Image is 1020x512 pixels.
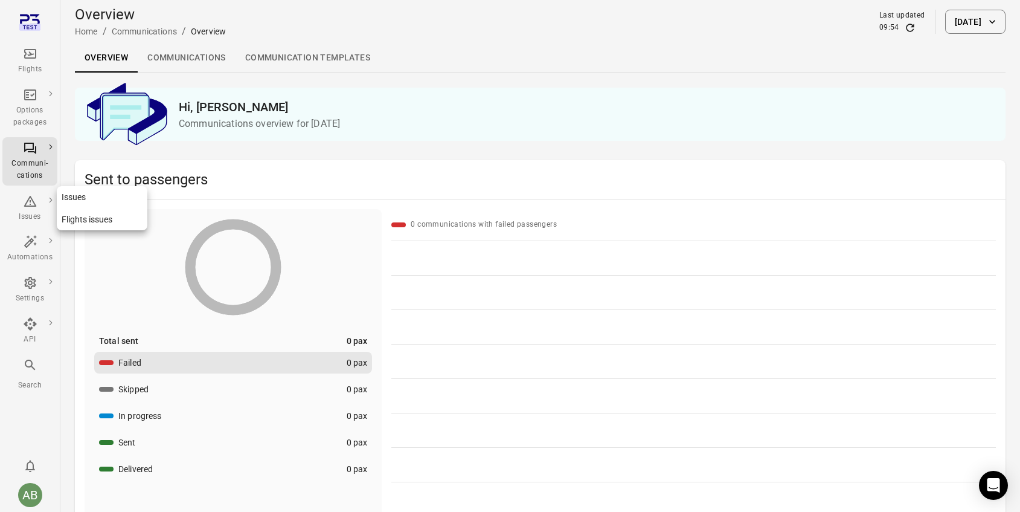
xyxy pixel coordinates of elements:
a: Flights issues [57,209,147,231]
a: Home [75,27,98,36]
h1: Overview [75,5,226,24]
div: Issues [7,211,53,223]
div: Overview [191,25,226,37]
div: 0 pax [347,383,368,395]
a: Overview [75,44,138,73]
div: 0 pax [347,335,368,347]
nav: Local navigation [57,186,147,230]
div: Local navigation [75,44,1006,73]
div: 0 communications with failed passengers [411,219,557,231]
div: 0 pax [347,410,368,422]
div: Flights [7,63,53,76]
div: Automations [7,251,53,264]
div: Open Intercom Messenger [979,471,1008,500]
div: Sent [118,436,136,449]
h2: Hi, [PERSON_NAME] [179,97,996,117]
button: Aslaug Bjarnadottir [13,478,47,512]
li: / [182,24,186,39]
div: 0 pax [347,436,368,449]
div: AB [18,483,42,507]
p: Communications overview for [DATE] [179,117,996,131]
nav: Breadcrumbs [75,24,226,39]
div: Communi-cations [7,158,53,182]
div: 09:54 [879,22,899,34]
a: Communication templates [236,44,380,73]
li: / [103,24,107,39]
div: API [7,334,53,346]
div: Total sent [99,335,139,347]
div: Settings [7,293,53,305]
button: Refresh data [904,22,916,34]
div: Search [7,380,53,392]
div: Options packages [7,105,53,129]
div: In progress [118,410,162,422]
div: Skipped [118,383,149,395]
button: Notifications [18,454,42,478]
a: Issues [57,186,147,209]
h2: Sent to passengers [85,170,996,189]
button: [DATE] [945,10,1006,34]
div: 0 pax [347,357,368,369]
div: Failed [118,357,141,369]
div: Delivered [118,463,153,475]
a: Communications [112,27,177,36]
div: Last updated [879,10,925,22]
a: Communications [138,44,236,73]
div: 0 pax [347,463,368,475]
